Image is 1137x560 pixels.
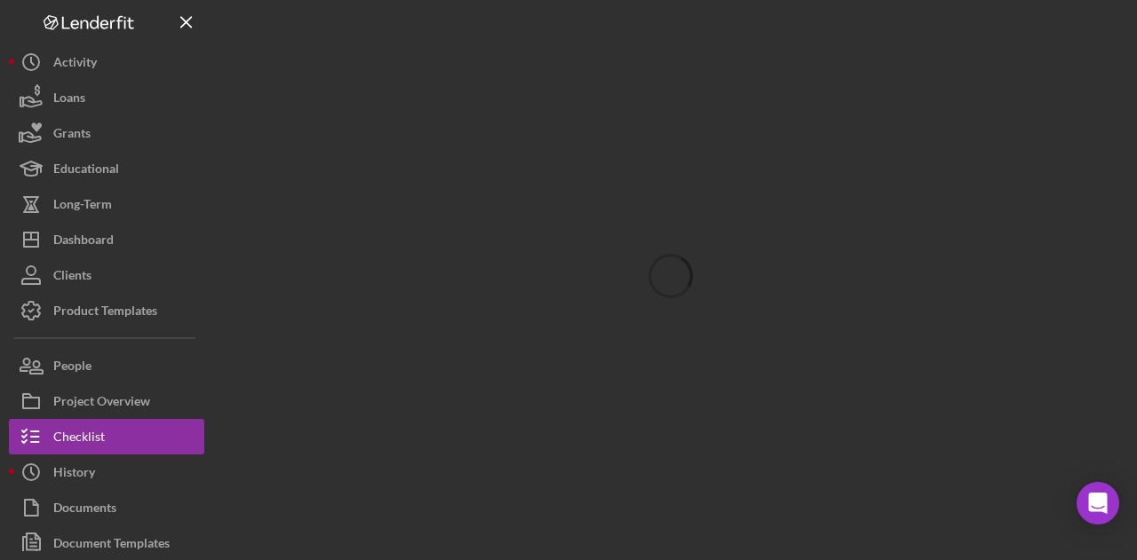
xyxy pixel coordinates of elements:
button: History [9,454,204,490]
div: History [53,454,95,494]
button: Documents [9,490,204,525]
div: Dashboard [53,222,114,262]
div: Activity [53,44,97,84]
button: Product Templates [9,293,204,328]
button: Project Overview [9,383,204,419]
div: Clients [53,257,91,297]
div: Loans [53,80,85,120]
button: Educational [9,151,204,186]
button: Grants [9,115,204,151]
div: Open Intercom Messenger [1077,482,1119,525]
div: People [53,348,91,388]
div: Long-Term [53,186,112,226]
div: Grants [53,115,91,155]
div: Project Overview [53,383,150,423]
div: Product Templates [53,293,157,333]
button: Clients [9,257,204,293]
button: Dashboard [9,222,204,257]
button: Loans [9,80,204,115]
button: People [9,348,204,383]
div: Checklist [53,419,105,459]
button: Long-Term [9,186,204,222]
button: Checklist [9,419,204,454]
button: Activity [9,44,204,80]
div: Educational [53,151,119,191]
div: Documents [53,490,116,530]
